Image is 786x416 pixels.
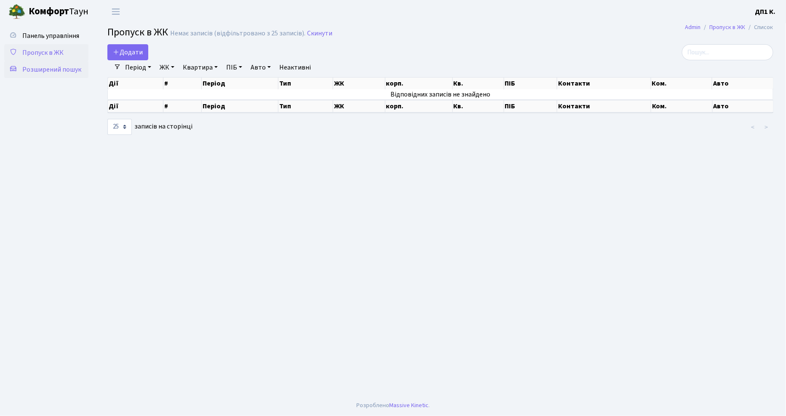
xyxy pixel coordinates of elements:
[385,78,453,89] th: корп.
[685,23,701,32] a: Admin
[4,44,88,61] a: Пропуск в ЖК
[307,30,332,38] a: Скинути
[108,89,773,99] td: Відповідних записів не знайдено
[108,100,163,113] th: Дії
[557,78,651,89] th: Контакти
[8,3,25,20] img: logo.png
[333,78,385,89] th: ЖК
[108,78,163,89] th: Дії
[29,5,69,18] b: Комфорт
[673,19,786,36] nav: breadcrumb
[247,60,274,75] a: Авто
[278,100,333,113] th: Тип
[22,48,64,57] span: Пропуск в ЖК
[651,78,713,89] th: Ком.
[278,78,333,89] th: Тип
[682,44,773,60] input: Пошук...
[170,30,305,38] div: Немає записів (відфільтровано з 25 записів).
[122,60,155,75] a: Період
[453,78,504,89] th: Кв.
[385,100,453,113] th: корп.
[29,5,88,19] span: Таун
[4,61,88,78] a: Розширений пошук
[202,100,278,113] th: Період
[389,401,428,410] a: Massive Kinetic
[453,100,504,113] th: Кв.
[276,60,314,75] a: Неактивні
[4,27,88,44] a: Панель управління
[156,60,178,75] a: ЖК
[712,78,773,89] th: Авто
[179,60,221,75] a: Квартира
[22,31,79,40] span: Панель управління
[746,23,773,32] li: Список
[163,78,201,89] th: #
[105,5,126,19] button: Переключити навігацію
[710,23,746,32] a: Пропуск в ЖК
[107,119,192,135] label: записів на сторінці
[163,100,201,113] th: #
[651,100,713,113] th: Ком.
[755,7,776,16] b: ДП1 К.
[202,78,278,89] th: Період
[504,78,557,89] th: ПІБ
[356,401,430,410] div: Розроблено .
[713,100,774,113] th: Авто
[755,7,776,17] a: ДП1 К.
[107,119,132,135] select: записів на сторінці
[22,65,81,74] span: Розширений пошук
[333,100,385,113] th: ЖК
[557,100,651,113] th: Контакти
[107,25,168,40] span: Пропуск в ЖК
[223,60,246,75] a: ПІБ
[107,44,148,60] a: Додати
[504,100,557,113] th: ПІБ
[113,48,143,57] span: Додати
